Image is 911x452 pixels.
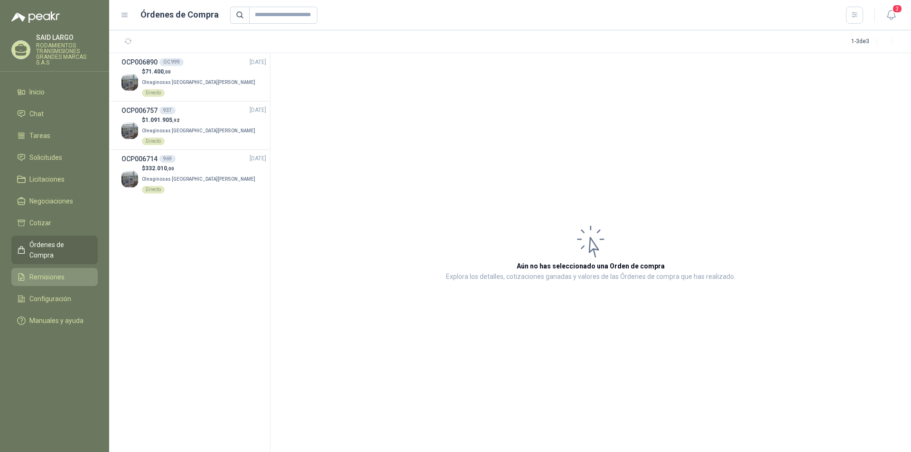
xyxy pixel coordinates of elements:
[142,89,165,97] div: Directo
[36,43,98,65] p: RODAMIENTOS TRANSMISIONES GRANDES MARCAS S.A.S
[121,171,138,187] img: Company Logo
[29,109,44,119] span: Chat
[142,128,255,133] span: Oleaginosas [GEOGRAPHIC_DATA][PERSON_NAME]
[142,116,266,125] p: $
[145,68,171,75] span: 71.400
[29,218,51,228] span: Cotizar
[250,58,266,67] span: [DATE]
[11,192,98,210] a: Negociaciones
[250,154,266,163] span: [DATE]
[11,148,98,166] a: Solicitudes
[121,57,158,67] h3: OCP006890
[29,130,50,141] span: Tareas
[142,138,165,145] div: Directo
[121,122,138,139] img: Company Logo
[29,315,84,326] span: Manuales y ayuda
[11,83,98,101] a: Inicio
[164,69,171,74] span: ,00
[159,58,184,66] div: OC 999
[250,106,266,115] span: [DATE]
[142,80,255,85] span: Oleaginosas [GEOGRAPHIC_DATA][PERSON_NAME]
[142,164,266,173] p: $
[29,174,65,184] span: Licitaciones
[29,87,45,97] span: Inicio
[11,268,98,286] a: Remisiones
[167,166,174,171] span: ,00
[11,236,98,264] a: Órdenes de Compra
[159,107,176,114] div: 937
[11,290,98,308] a: Configuración
[11,11,60,23] img: Logo peakr
[142,186,165,194] div: Directo
[140,8,219,21] h1: Órdenes de Compra
[29,240,89,260] span: Órdenes de Compra
[121,105,266,146] a: OCP006757937[DATE] Company Logo$1.091.905,92Oleaginosas [GEOGRAPHIC_DATA][PERSON_NAME]Directo
[892,4,902,13] span: 2
[11,127,98,145] a: Tareas
[145,165,174,172] span: 332.010
[11,214,98,232] a: Cotizar
[36,34,98,41] p: SAID LARGO
[29,152,62,163] span: Solicitudes
[121,74,138,91] img: Company Logo
[145,117,179,123] span: 1.091.905
[11,105,98,123] a: Chat
[121,57,266,97] a: OCP006890OC 999[DATE] Company Logo$71.400,00Oleaginosas [GEOGRAPHIC_DATA][PERSON_NAME]Directo
[121,105,158,116] h3: OCP006757
[883,7,900,24] button: 2
[121,154,266,194] a: OCP006714969[DATE] Company Logo$332.010,00Oleaginosas [GEOGRAPHIC_DATA][PERSON_NAME]Directo
[446,271,735,283] p: Explora los detalles, cotizaciones ganadas y valores de las Órdenes de compra que has realizado.
[29,196,73,206] span: Negociaciones
[172,118,179,123] span: ,92
[11,312,98,330] a: Manuales y ayuda
[517,261,665,271] h3: Aún no has seleccionado una Orden de compra
[29,272,65,282] span: Remisiones
[11,170,98,188] a: Licitaciones
[159,155,176,163] div: 969
[142,67,266,76] p: $
[142,176,255,182] span: Oleaginosas [GEOGRAPHIC_DATA][PERSON_NAME]
[121,154,158,164] h3: OCP006714
[851,34,900,49] div: 1 - 3 de 3
[29,294,71,304] span: Configuración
